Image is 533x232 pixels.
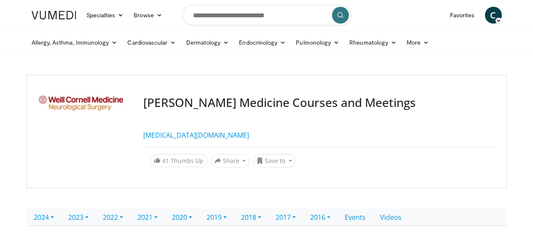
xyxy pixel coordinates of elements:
[27,34,123,51] a: Allergy, Asthma, Immunology
[337,208,373,226] a: Events
[268,208,303,226] a: 2017
[32,11,76,19] img: VuMedi Logo
[344,34,402,51] a: Rheumatology
[199,208,234,226] a: 2019
[445,7,480,24] a: Favorites
[81,7,129,24] a: Specialties
[143,131,249,140] a: [MEDICAL_DATA][DOMAIN_NAME]
[181,34,234,51] a: Dermatology
[402,34,434,51] a: More
[211,154,250,168] button: Share
[182,5,351,25] input: Search topics, interventions
[234,34,291,51] a: Endocrinology
[165,208,199,226] a: 2020
[291,34,344,51] a: Pulmonology
[234,208,268,226] a: 2018
[129,7,167,24] a: Browse
[122,34,181,51] a: Cardiovascular
[485,7,502,24] a: C
[130,208,165,226] a: 2021
[303,208,337,226] a: 2016
[61,208,96,226] a: 2023
[27,208,61,226] a: 2024
[150,154,207,167] a: 41 Thumbs Up
[143,96,495,110] h3: [PERSON_NAME] Medicine Courses and Meetings
[373,208,409,226] a: Videos
[162,157,169,165] span: 41
[96,208,130,226] a: 2022
[253,154,296,168] button: Save to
